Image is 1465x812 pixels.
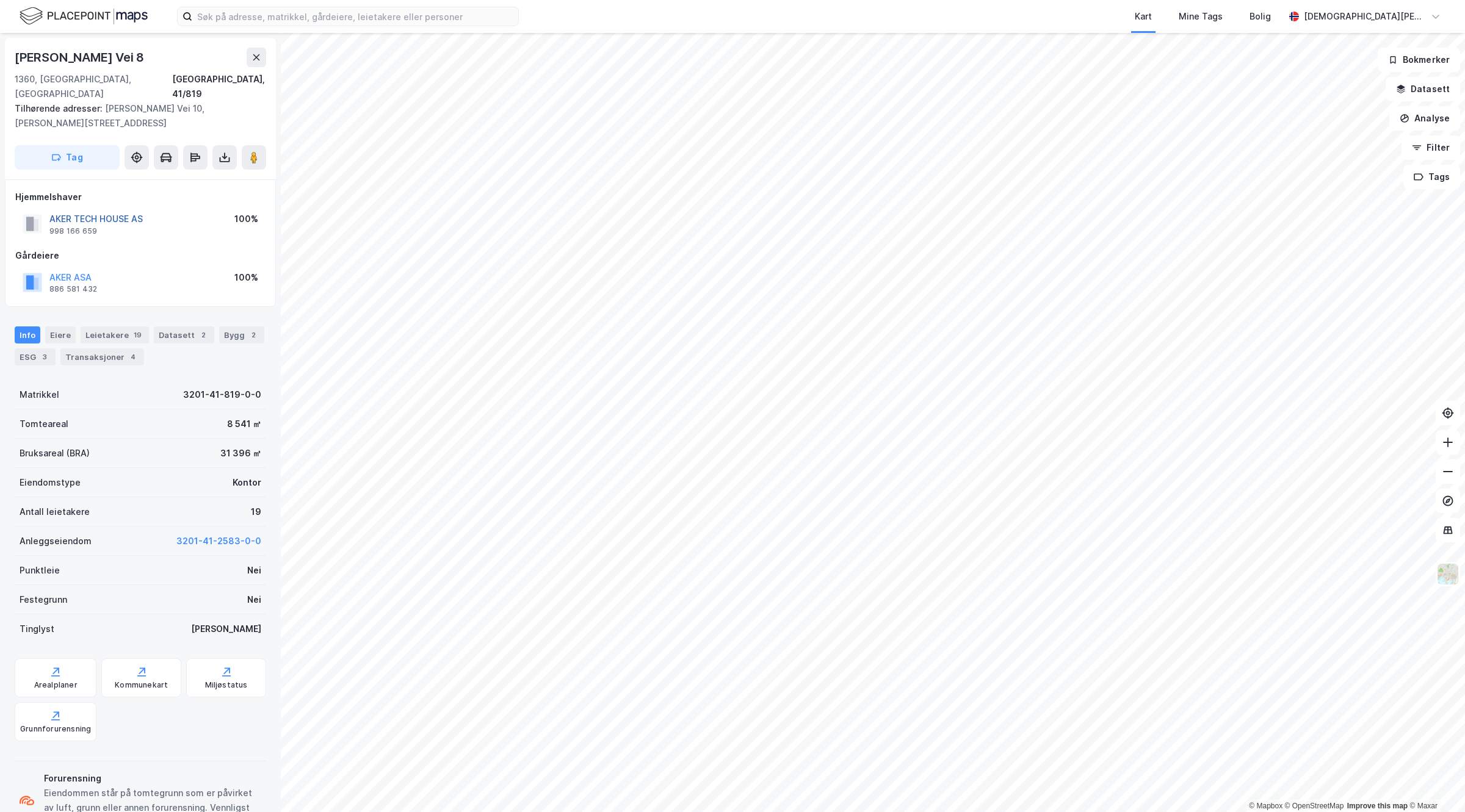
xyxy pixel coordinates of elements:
[1403,165,1460,189] button: Tags
[233,475,261,490] div: Kontor
[172,72,266,101] div: [GEOGRAPHIC_DATA], 41/819
[1404,753,1465,812] iframe: Chat Widget
[220,446,261,461] div: 31 396 ㎡
[20,724,91,734] div: Grunnforurensning
[154,326,214,343] div: Datasett
[1386,77,1460,101] button: Datasett
[15,72,172,101] div: 1360, [GEOGRAPHIC_DATA], [GEOGRAPHIC_DATA]
[15,48,146,67] div: [PERSON_NAME] Vei 8
[81,326,149,343] div: Leietakere
[1347,802,1408,810] a: Improve this map
[1179,9,1223,24] div: Mine Tags
[45,326,76,343] div: Eiere
[20,622,54,636] div: Tinglyst
[49,226,97,236] div: 998 166 659
[251,505,261,519] div: 19
[247,592,261,607] div: Nei
[20,475,81,490] div: Eiendomstype
[1436,562,1460,586] img: Z
[191,622,261,636] div: [PERSON_NAME]
[227,417,261,431] div: 8 541 ㎡
[127,351,139,363] div: 4
[15,101,256,131] div: [PERSON_NAME] Vei 10, [PERSON_NAME][STREET_ADDRESS]
[20,563,60,578] div: Punktleie
[192,7,518,26] input: Søk på adresse, matrikkel, gårdeiere, leietakere eller personer
[1285,802,1344,810] a: OpenStreetMap
[219,326,264,343] div: Bygg
[234,212,258,226] div: 100%
[20,417,68,431] div: Tomteareal
[44,771,261,786] div: Forurensning
[20,5,148,27] img: logo.f888ab2527a4732fd821a326f86c7f29.svg
[1304,9,1426,24] div: [DEMOGRAPHIC_DATA][PERSON_NAME]
[115,680,168,690] div: Kommunekart
[34,680,78,690] div: Arealplaner
[60,348,144,365] div: Transaksjoner
[15,190,266,204] div: Hjemmelshaver
[1250,9,1271,24] div: Bolig
[20,534,92,548] div: Anleggseiendom
[197,329,209,341] div: 2
[20,387,59,402] div: Matrikkel
[247,563,261,578] div: Nei
[15,248,266,263] div: Gårdeiere
[15,145,120,170] button: Tag
[234,270,258,285] div: 100%
[176,534,261,548] button: 3201-41-2583-0-0
[1249,802,1282,810] a: Mapbox
[1378,48,1460,72] button: Bokmerker
[1389,106,1460,131] button: Analyse
[1402,135,1460,160] button: Filter
[38,351,51,363] div: 3
[20,505,90,519] div: Antall leietakere
[131,329,144,341] div: 19
[205,680,248,690] div: Miljøstatus
[15,348,56,365] div: ESG
[183,387,261,402] div: 3201-41-819-0-0
[15,103,105,113] span: Tilhørende adresser:
[49,284,97,294] div: 886 581 432
[20,592,67,607] div: Festegrunn
[1135,9,1152,24] div: Kart
[15,326,40,343] div: Info
[20,446,90,461] div: Bruksareal (BRA)
[247,329,259,341] div: 2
